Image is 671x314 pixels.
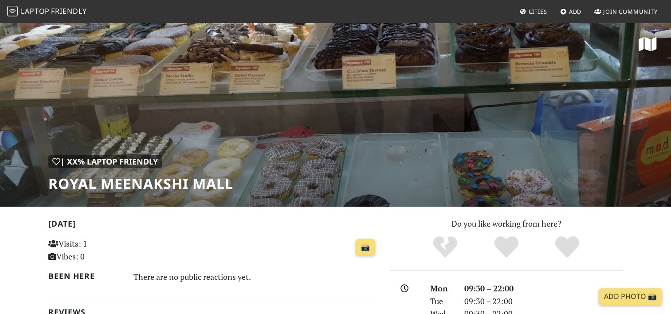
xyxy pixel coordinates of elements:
[48,175,233,192] h1: Royal Meenakshi Mall
[569,8,582,16] span: Add
[425,295,459,308] div: Tue
[7,4,87,20] a: LaptopFriendly LaptopFriendly
[390,217,623,230] p: Do you like working from here?
[415,235,476,259] div: No
[516,4,551,20] a: Cities
[459,295,628,308] div: 09:30 – 22:00
[476,235,537,259] div: Yes
[48,271,123,281] h2: Been here
[529,8,547,16] span: Cities
[599,288,662,305] a: Add Photo 📸
[48,237,152,263] p: Visits: 1 Vibes: 0
[48,219,379,232] h2: [DATE]
[591,4,661,20] a: Join Community
[425,282,459,295] div: Mon
[459,282,628,295] div: 09:30 – 22:00
[557,4,585,20] a: Add
[356,239,375,256] a: 📸
[7,6,18,16] img: LaptopFriendly
[603,8,658,16] span: Join Community
[21,6,50,16] span: Laptop
[537,235,598,259] div: Definitely!
[48,155,162,168] div: | XX% Laptop Friendly
[51,6,86,16] span: Friendly
[133,270,379,284] div: There are no public reactions yet.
